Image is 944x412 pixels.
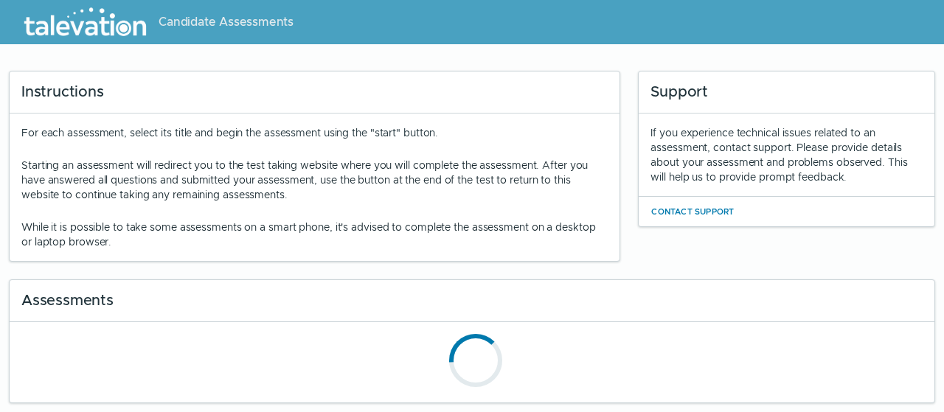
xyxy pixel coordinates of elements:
[650,125,923,184] div: If you experience technical issues related to an assessment, contact support. Please provide deta...
[21,125,608,249] div: For each assessment, select its title and begin the assessment using the "start" button.
[10,280,934,322] div: Assessments
[21,220,608,249] p: While it is possible to take some assessments on a smart phone, it's advised to complete the asse...
[639,71,934,114] div: Support
[18,4,153,41] img: Talevation_Logo_Transparent_white.png
[21,158,608,202] p: Starting an assessment will redirect you to the test taking website where you will complete the a...
[10,71,619,114] div: Instructions
[159,13,294,31] span: Candidate Assessments
[650,203,735,220] button: Contact Support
